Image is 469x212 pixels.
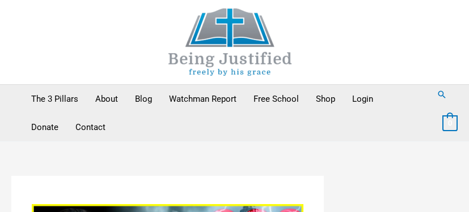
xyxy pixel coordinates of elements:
span: 0 [448,119,452,127]
a: Contact [67,113,114,141]
a: Shop [307,85,344,113]
a: The 3 Pillars [23,85,87,113]
a: Login [344,85,382,113]
a: View Shopping Cart, empty [442,118,458,128]
a: Search button [437,89,447,99]
a: Free School [245,85,307,113]
a: Blog [126,85,160,113]
a: About [87,85,126,113]
nav: Primary Site Navigation [23,85,425,141]
a: Donate [23,113,67,141]
a: Watchman Report [160,85,245,113]
img: Being Justified [145,8,315,76]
